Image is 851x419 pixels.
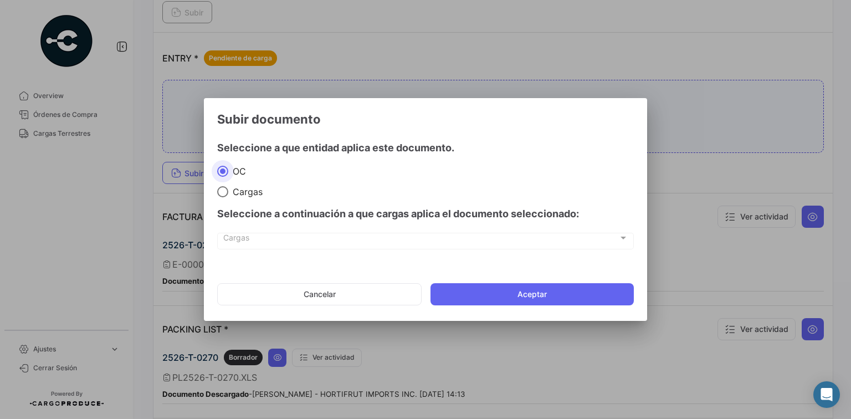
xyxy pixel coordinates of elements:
[228,166,246,177] span: OC
[217,140,634,156] h4: Seleccione a que entidad aplica este documento.
[430,283,634,305] button: Aceptar
[223,236,618,245] span: Cargas
[228,186,263,197] span: Cargas
[813,381,840,408] div: Abrir Intercom Messenger
[217,206,634,222] h4: Seleccione a continuación a que cargas aplica el documento seleccionado:
[217,111,634,127] h3: Subir documento
[217,283,422,305] button: Cancelar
